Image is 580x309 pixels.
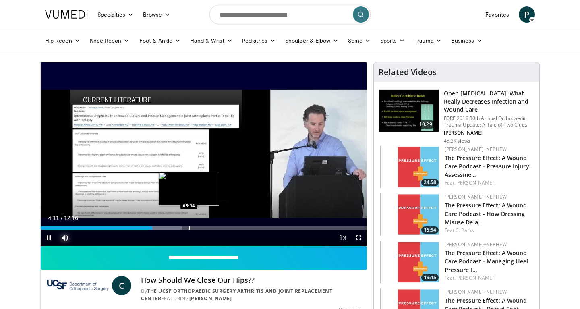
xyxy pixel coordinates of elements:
a: Pediatrics [237,33,280,49]
img: 60a7b2e5-50df-40c4-868a-521487974819.150x105_q85_crop-smart_upscale.jpg [380,241,441,283]
a: Foot & Ankle [135,33,186,49]
span: 12:16 [64,215,78,221]
a: Trauma [410,33,446,49]
a: Hand & Wrist [185,33,237,49]
input: Search topics, interventions [209,5,371,24]
img: ded7be61-cdd8-40fc-98a3-de551fea390e.150x105_q85_crop-smart_upscale.jpg [379,90,439,132]
a: 19:15 [380,241,441,283]
h4: Related Videos [379,67,437,77]
img: VuMedi Logo [45,10,88,19]
a: [PERSON_NAME] [456,179,494,186]
a: The Pressure Effect: A Wound Care Podcast - Managing Heel Pressure I… [445,249,528,274]
img: 61e02083-5525-4adc-9284-c4ef5d0bd3c4.150x105_q85_crop-smart_upscale.jpg [380,193,441,236]
a: Specialties [93,6,138,23]
span: 15:54 [421,226,439,234]
a: [PERSON_NAME] [456,274,494,281]
a: Knee Recon [85,33,135,49]
a: The UCSF Orthopaedic Surgery Arthritis and Joint Replacement Center [141,288,332,302]
p: [PERSON_NAME] [444,130,534,136]
a: Business [446,33,487,49]
button: Fullscreen [351,230,367,246]
button: Mute [57,230,73,246]
a: Shoulder & Elbow [280,33,343,49]
img: The UCSF Orthopaedic Surgery Arthritis and Joint Replacement Center [47,276,109,295]
a: 10:29 Open [MEDICAL_DATA]: What Really Decreases Infection and Wound Care FORE 2018 30th Annual O... [379,89,534,144]
a: C. Parks [456,227,474,234]
div: Feat. [445,179,533,187]
button: Pause [41,230,57,246]
a: P [519,6,535,23]
a: 15:54 [380,193,441,236]
div: Feat. [445,274,533,282]
span: 10:29 [416,120,435,129]
h3: Open [MEDICAL_DATA]: What Really Decreases Infection and Wound Care [444,89,534,114]
a: Browse [138,6,175,23]
img: 2a658e12-bd38-46e9-9f21-8239cc81ed40.150x105_q85_crop-smart_upscale.jpg [380,146,441,188]
a: The Pressure Effect: A Wound Care Podcast - How Dressing Misuse Dela… [445,201,527,226]
a: [PERSON_NAME]+Nephew [445,146,507,153]
a: Favorites [481,6,514,23]
video-js: Video Player [41,62,367,246]
img: image.jpeg [159,172,219,206]
a: 24:58 [380,146,441,188]
p: 45.3K views [444,138,470,144]
span: 19:15 [421,274,439,281]
a: Sports [375,33,410,49]
a: Hip Recon [40,33,85,49]
div: Progress Bar [41,226,367,230]
a: C [112,276,131,295]
a: [PERSON_NAME]+Nephew [445,288,507,295]
p: FORE 2018 30th Annual Orthopaedic Trauma Update: A Tale of Two Cities [444,115,534,128]
div: By FEATURING [141,288,360,302]
span: / [61,215,62,221]
h4: How Should We Close Our Hips?? [141,276,360,285]
a: [PERSON_NAME]+Nephew [445,241,507,248]
span: 24:58 [421,179,439,186]
div: Feat. [445,227,533,234]
a: Spine [343,33,375,49]
a: The Pressure Effect: A Wound Care Podcast - Pressure Injury Assessme… [445,154,529,178]
a: [PERSON_NAME] [189,295,232,302]
a: [PERSON_NAME]+Nephew [445,193,507,200]
span: 4:11 [48,215,59,221]
button: Playback Rate [335,230,351,246]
